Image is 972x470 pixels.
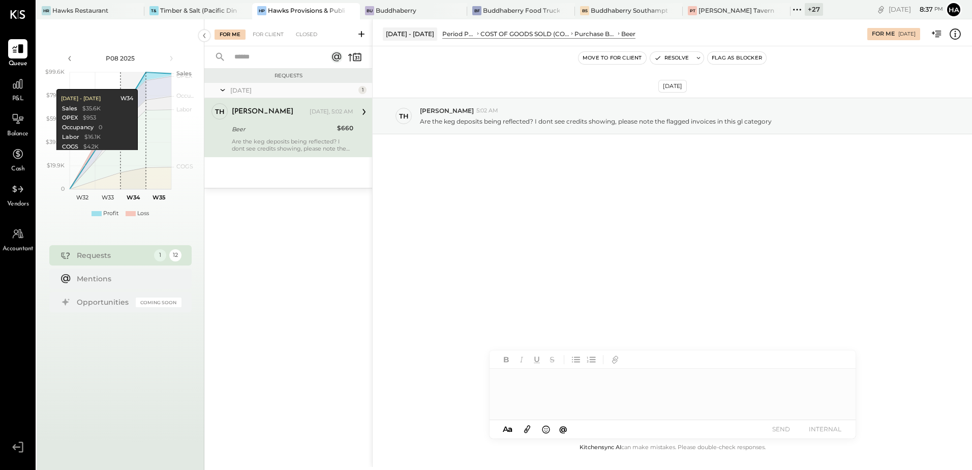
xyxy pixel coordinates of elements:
[9,60,27,69] span: Queue
[500,424,516,435] button: Aa
[62,124,93,132] div: Occupancy
[946,2,962,18] button: Ha
[291,30,322,40] div: Closed
[358,86,367,94] div: 1
[556,423,570,435] button: @
[98,124,102,132] div: 0
[569,353,583,366] button: Unordered List
[215,30,246,40] div: For Me
[3,245,34,254] span: Accountant
[154,249,166,261] div: 1
[1,144,35,174] a: Cash
[152,194,165,201] text: W35
[268,6,345,15] div: Hawks Provisions & Public House
[1,74,35,104] a: P&L
[515,353,528,366] button: Italic
[136,298,181,307] div: Coming Soon
[898,31,916,38] div: [DATE]
[102,194,114,201] text: W33
[889,5,943,14] div: [DATE]
[46,115,65,122] text: $59.7K
[11,165,24,174] span: Cash
[650,52,693,64] button: Resolve
[545,353,559,366] button: Strikethrough
[215,107,225,116] div: Th
[420,117,772,126] p: Are the keg deposits being reflected? I dont see credits showing, please note the flagged invoice...
[176,70,192,77] text: Sales
[579,52,646,64] button: Move to for client
[84,133,100,141] div: $16.1K
[77,274,176,284] div: Mentions
[77,297,131,307] div: Opportunities
[708,52,766,64] button: Flag as Blocker
[420,106,474,115] span: [PERSON_NAME]
[1,39,35,69] a: Queue
[442,30,475,38] div: Period P&L
[257,6,266,15] div: HP
[61,185,65,192] text: 0
[52,6,108,15] div: Hawks Restaurant
[805,3,823,16] div: + 27
[127,194,140,201] text: W34
[62,143,78,151] div: COGS
[82,114,96,122] div: $953
[149,6,159,15] div: T&
[76,194,88,201] text: W32
[12,95,24,104] span: P&L
[47,162,65,169] text: $19.9K
[805,422,845,436] button: INTERNAL
[7,130,28,139] span: Balance
[383,27,437,40] div: [DATE] - [DATE]
[46,92,65,99] text: $79.7K
[103,210,118,218] div: Profit
[62,133,79,141] div: Labor
[585,353,598,366] button: Ordered List
[1,224,35,254] a: Accountant
[62,114,77,122] div: OPEX
[232,138,353,152] div: Are the keg deposits being reflected? I dont see credits showing, please note the flagged invoice...
[472,6,481,15] div: BF
[761,422,802,436] button: SEND
[42,6,51,15] div: HR
[621,30,635,38] div: Beer
[137,210,149,218] div: Loss
[77,250,149,260] div: Requests
[248,30,289,40] div: For Client
[658,80,687,93] div: [DATE]
[483,6,560,15] div: Buddhaberry Food Truck
[176,92,194,99] text: Occu...
[876,4,886,15] div: copy link
[508,424,512,434] span: a
[176,106,192,113] text: Labor
[1,180,35,209] a: Vendors
[376,6,416,15] div: Buddhaberry
[176,72,193,79] text: OPEX
[62,105,77,113] div: Sales
[120,95,133,103] div: W34
[232,107,293,117] div: [PERSON_NAME]
[160,6,237,15] div: Timber & Salt (Pacific Dining CA1 LLC)
[574,30,616,38] div: Purchase Beer
[480,30,569,38] div: COST OF GOODS SOLD (COGS)
[310,108,353,116] div: [DATE], 5:02 AM
[530,353,543,366] button: Underline
[337,123,353,133] div: $660
[230,86,356,95] div: [DATE]
[1,109,35,139] a: Balance
[591,6,667,15] div: Buddhaberry Southampton
[232,124,334,134] div: Beer
[60,95,100,102] div: [DATE] - [DATE]
[77,54,164,63] div: P08 2025
[45,68,65,75] text: $99.6K
[7,200,29,209] span: Vendors
[365,6,374,15] div: Bu
[176,163,193,170] text: COGS
[169,249,181,261] div: 12
[399,111,409,121] div: Th
[476,107,498,115] span: 5:02 AM
[580,6,589,15] div: BS
[609,353,622,366] button: Add URL
[82,105,100,113] div: $35.6K
[872,30,895,38] div: For Me
[698,6,774,15] div: [PERSON_NAME] Tavern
